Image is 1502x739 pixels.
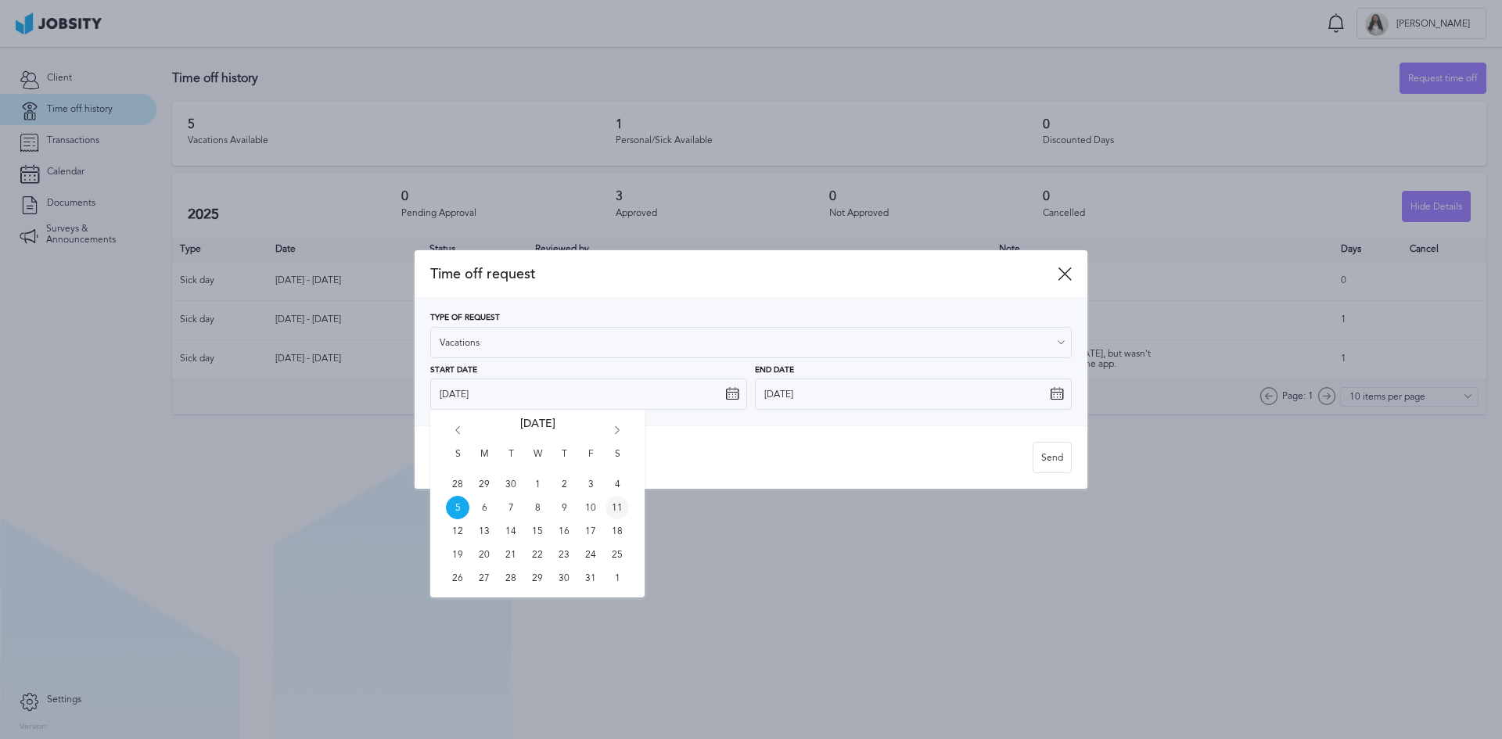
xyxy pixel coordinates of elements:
span: Mon Oct 27 2025 [473,566,496,590]
span: S [446,449,469,472]
span: Fri Oct 03 2025 [579,472,602,496]
span: Type of Request [430,314,500,323]
span: Thu Oct 09 2025 [552,496,576,519]
span: M [473,449,496,472]
span: Mon Oct 13 2025 [473,519,496,543]
div: Send [1033,443,1071,474]
span: Fri Oct 10 2025 [579,496,602,519]
span: Sun Sep 28 2025 [446,472,469,496]
span: Wed Oct 22 2025 [526,543,549,566]
span: Wed Oct 29 2025 [526,566,549,590]
span: Mon Oct 06 2025 [473,496,496,519]
span: Thu Oct 16 2025 [552,519,576,543]
span: Mon Oct 20 2025 [473,543,496,566]
span: Sun Oct 12 2025 [446,519,469,543]
span: Sun Oct 26 2025 [446,566,469,590]
span: Tue Oct 28 2025 [499,566,523,590]
span: Sun Oct 19 2025 [446,543,469,566]
span: Fri Oct 31 2025 [579,566,602,590]
span: End Date [755,366,794,375]
span: Wed Oct 01 2025 [526,472,549,496]
span: T [499,449,523,472]
span: Fri Oct 24 2025 [579,543,602,566]
span: Wed Oct 15 2025 [526,519,549,543]
span: T [552,449,576,472]
span: Start Date [430,366,477,375]
span: Thu Oct 23 2025 [552,543,576,566]
span: Sun Oct 05 2025 [446,496,469,519]
span: F [579,449,602,472]
span: Thu Oct 02 2025 [552,472,576,496]
span: Tue Oct 21 2025 [499,543,523,566]
span: [DATE] [520,418,555,449]
i: Go forward 1 month [610,426,624,440]
span: Tue Oct 14 2025 [499,519,523,543]
span: W [526,449,549,472]
span: Sat Nov 01 2025 [605,566,629,590]
span: S [605,449,629,472]
button: Send [1033,442,1072,473]
span: Mon Sep 29 2025 [473,472,496,496]
span: Thu Oct 30 2025 [552,566,576,590]
i: Go back 1 month [451,426,465,440]
span: Fri Oct 17 2025 [579,519,602,543]
span: Tue Sep 30 2025 [499,472,523,496]
span: Sat Oct 18 2025 [605,519,629,543]
span: Wed Oct 08 2025 [526,496,549,519]
span: Sat Oct 11 2025 [605,496,629,519]
span: Sat Oct 04 2025 [605,472,629,496]
span: Tue Oct 07 2025 [499,496,523,519]
span: Time off request [430,266,1058,282]
span: Sat Oct 25 2025 [605,543,629,566]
